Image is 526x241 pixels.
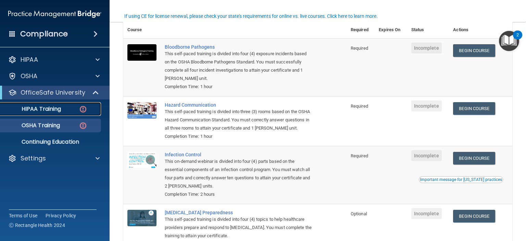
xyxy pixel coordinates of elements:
div: Important message for [US_STATE] practices [420,178,502,182]
a: Hazard Communication [165,102,312,108]
button: If using CE for license renewal, please check your state's requirements for online vs. live cours... [123,13,379,20]
button: Open Resource Center, 2 new notifications [499,31,519,51]
img: danger-circle.6113f641.png [79,121,87,130]
iframe: Drift Widget Chat Controller [408,205,518,232]
span: Ⓒ Rectangle Health 2024 [9,222,65,229]
a: Settings [8,154,100,162]
a: Privacy Policy [46,212,76,219]
div: Completion Time: 2 hours [165,190,312,198]
span: Optional [351,211,367,216]
div: Completion Time: 1 hour [165,132,312,141]
a: [MEDICAL_DATA] Preparedness [165,210,312,215]
span: Required [351,46,368,51]
p: Continuing Education [4,138,98,145]
p: HIPAA Training [4,106,61,112]
div: If using CE for license renewal, please check your state's requirements for online vs. live cours... [124,14,378,19]
th: Course [123,22,161,38]
p: OfficeSafe University [21,88,85,97]
div: This self-paced training is divided into four (4) topics to help healthcare providers prepare and... [165,215,312,240]
div: This self-paced training is divided into three (3) rooms based on the OSHA Hazard Communication S... [165,108,312,132]
div: Completion Time: 1 hour [165,83,312,91]
h4: Compliance [20,29,68,39]
a: Bloodborne Pathogens [165,44,312,50]
button: Read this if you are a dental practitioner in the state of CA [419,176,503,183]
p: OSHA [21,72,38,80]
th: Expires On [375,22,407,38]
div: This self-paced training is divided into four (4) exposure incidents based on the OSHA Bloodborne... [165,50,312,83]
a: Infection Control [165,152,312,157]
th: Actions [449,22,512,38]
a: Begin Course [453,44,495,57]
a: OSHA [8,72,100,80]
a: Terms of Use [9,212,37,219]
th: Status [407,22,449,38]
a: Begin Course [453,152,495,165]
a: HIPAA [8,56,100,64]
span: Incomplete [411,100,442,111]
span: Incomplete [411,43,442,53]
p: OSHA Training [4,122,60,129]
span: Incomplete [411,150,442,161]
p: Settings [21,154,46,162]
span: Required [351,153,368,158]
a: Begin Course [453,102,495,115]
img: PMB logo [8,7,101,21]
div: This on-demand webinar is divided into four (4) parts based on the essential components of an inf... [165,157,312,190]
a: OfficeSafe University [8,88,99,97]
span: Required [351,104,368,109]
p: HIPAA [21,56,38,64]
div: 2 [516,35,519,44]
th: Required [347,22,375,38]
img: danger-circle.6113f641.png [79,105,87,113]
